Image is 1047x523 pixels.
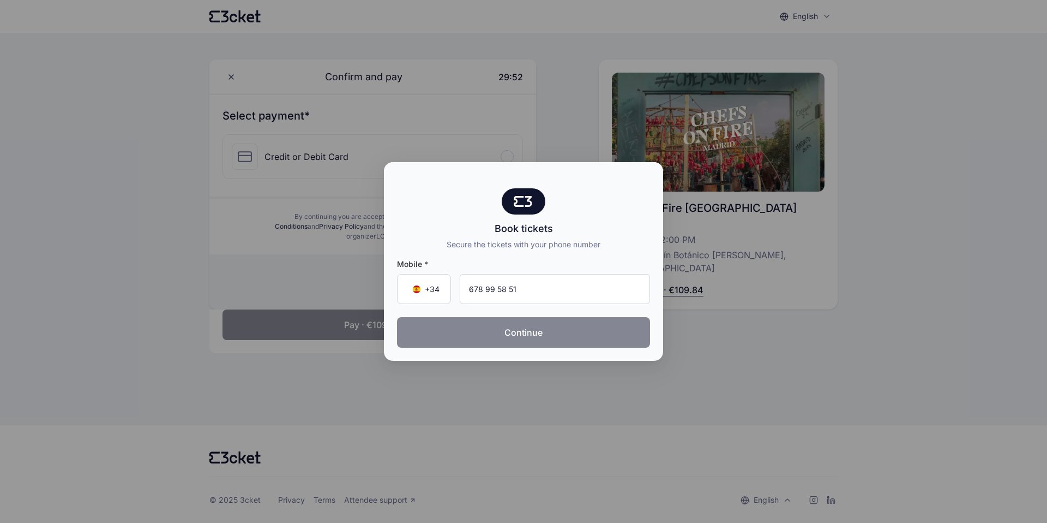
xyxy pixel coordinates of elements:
button: Continue [397,317,650,348]
div: Book tickets [447,221,600,236]
span: +34 [425,284,440,295]
input: Mobile [460,274,650,304]
div: Secure the tickets with your phone number [447,239,600,250]
div: Country Code Selector [397,274,451,304]
span: Mobile * [397,259,650,270]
